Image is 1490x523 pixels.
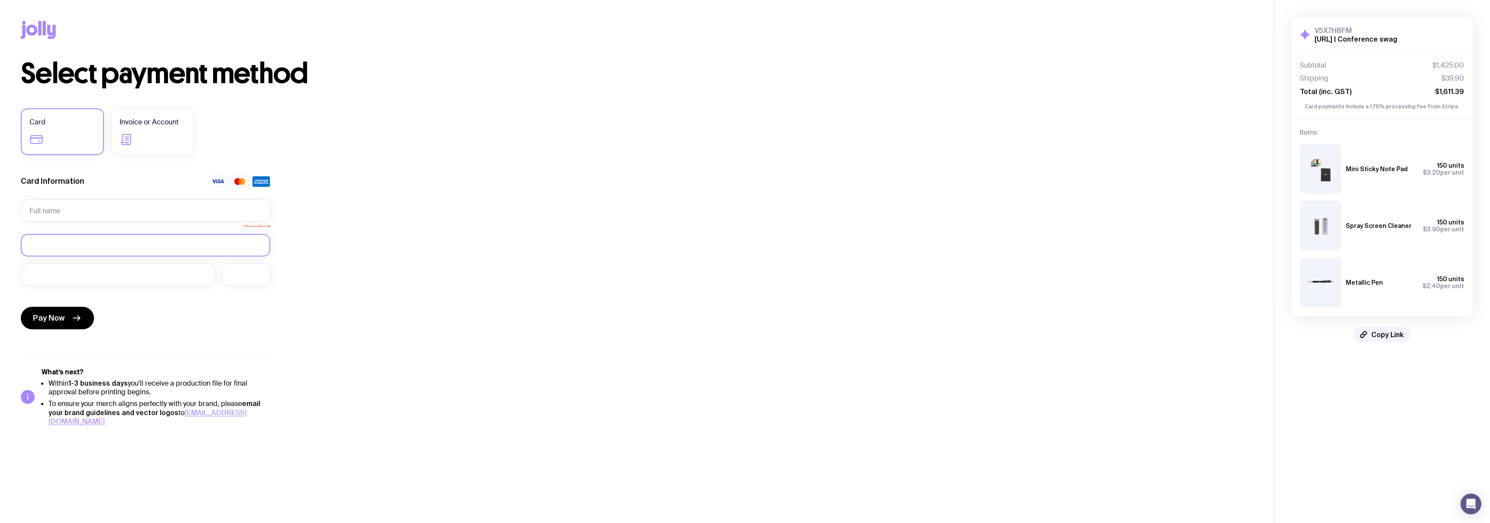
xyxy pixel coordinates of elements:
[1441,74,1464,83] span: $39.90
[1432,61,1464,70] span: $1,425.00
[21,199,270,222] input: Full name
[1300,128,1464,137] h4: Items
[1346,279,1383,286] h3: Metallic Pen
[33,313,65,323] span: Pay Now
[49,399,270,426] li: To ensure your merch aligns perfectly with your brand, please to
[230,270,262,279] iframe: Secure CVC input frame
[21,176,84,186] label: Card Information
[1423,169,1464,176] span: per unit
[1371,330,1404,339] span: Copy Link
[1423,226,1464,233] span: per unit
[49,400,260,416] strong: email your brand guidelines and vector logos
[1422,283,1464,289] span: per unit
[49,379,270,396] li: Within you'll receive a production file for final approval before printing begins.
[1300,61,1326,70] span: Subtotal
[29,117,45,127] span: Card
[1437,276,1464,283] span: 150 units
[1300,87,1351,96] span: Total (inc. GST)
[29,270,206,279] iframe: Secure expiration date input frame
[1423,226,1440,233] span: $3.90
[29,241,262,249] iframe: Secure card number input frame
[1435,87,1464,96] span: $1,611.39
[1346,166,1408,172] h3: Mini Sticky Note Pad
[49,408,246,426] a: [EMAIL_ADDRESS][DOMAIN_NAME]
[1461,494,1481,514] div: Open Intercom Messenger
[1437,162,1464,169] span: 150 units
[1315,35,1397,43] h2: [URL] | Conference swag
[120,117,178,127] span: Invoice or Account
[1353,327,1411,342] button: Copy Link
[1300,74,1328,83] span: Shipping
[21,222,270,231] span: Required
[1423,169,1440,176] span: $3.20
[42,368,270,377] h5: What’s next?
[1437,219,1464,226] span: 150 units
[68,379,128,387] strong: 1-3 business days
[21,307,94,329] button: Pay Now
[1315,26,1397,35] h3: V5X7H8FM
[1422,283,1440,289] span: $2.40
[21,60,1253,88] h1: Select payment method
[1300,103,1464,110] p: Card payments include a 1.75% processing fee from Stripe.
[1346,222,1412,229] h3: Spray Screen Cleaner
